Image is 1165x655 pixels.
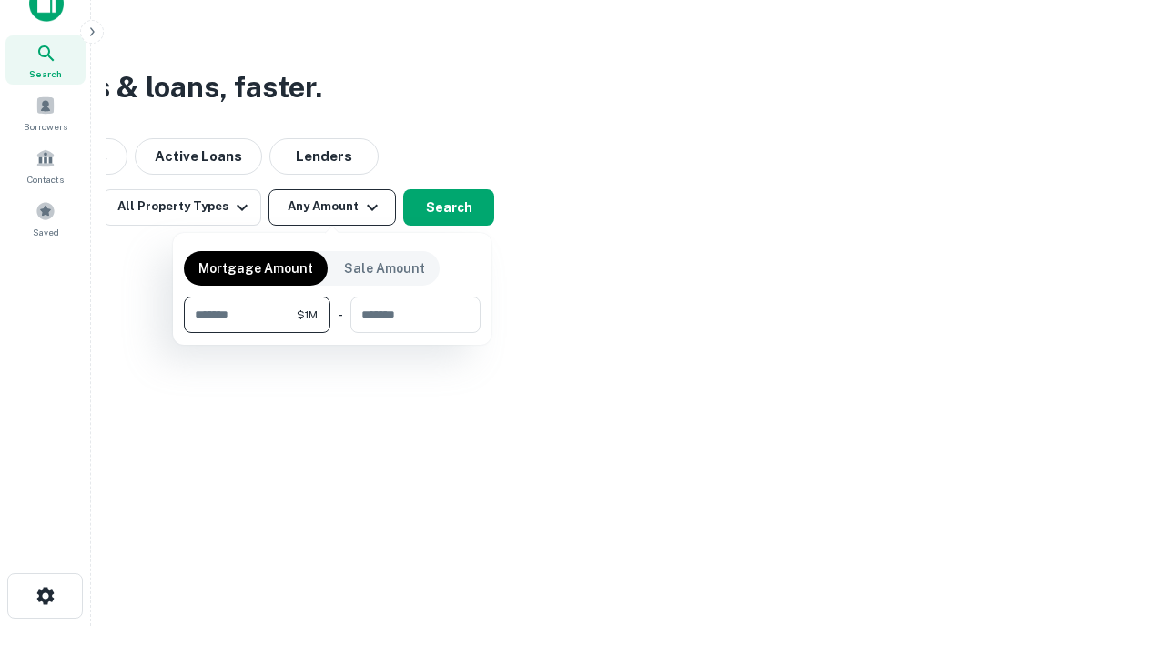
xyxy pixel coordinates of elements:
[297,307,318,323] span: $1M
[198,258,313,278] p: Mortgage Amount
[344,258,425,278] p: Sale Amount
[338,297,343,333] div: -
[1074,509,1165,597] iframe: Chat Widget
